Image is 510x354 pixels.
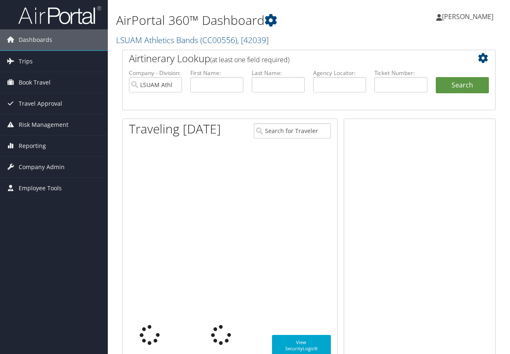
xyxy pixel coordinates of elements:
span: Book Travel [19,72,51,93]
label: Company - Division: [129,69,182,77]
label: Ticket Number: [374,69,427,77]
label: First Name: [190,69,243,77]
span: Reporting [19,136,46,156]
span: Trips [19,51,33,72]
span: [PERSON_NAME] [442,12,493,21]
label: Last Name: [252,69,305,77]
h1: Traveling [DATE] [129,120,221,138]
label: Agency Locator: [313,69,366,77]
h2: Airtinerary Lookup [129,51,458,65]
a: [PERSON_NAME] [436,4,502,29]
span: Travel Approval [19,93,62,114]
span: Risk Management [19,114,68,135]
a: LSUAM Athletics Bands [116,34,269,46]
span: ( CC00556 ) [200,34,237,46]
button: Search [436,77,489,94]
h1: AirPortal 360™ Dashboard [116,12,373,29]
img: airportal-logo.png [18,5,101,25]
span: (at least one field required) [210,55,289,64]
input: Search for Traveler [254,123,330,138]
span: , [ 42039 ] [237,34,269,46]
span: Company Admin [19,157,65,177]
span: Dashboards [19,29,52,50]
span: Employee Tools [19,178,62,199]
